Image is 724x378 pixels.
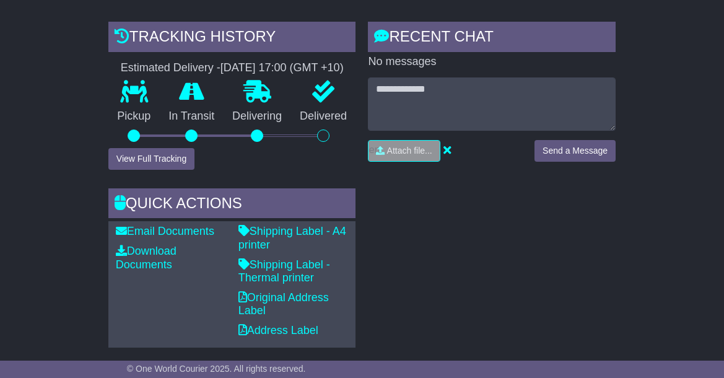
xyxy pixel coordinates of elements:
[291,110,356,123] p: Delivered
[108,148,194,170] button: View Full Tracking
[368,22,616,55] div: RECENT CHAT
[368,55,616,69] p: No messages
[534,140,616,162] button: Send a Message
[238,258,330,284] a: Shipping Label - Thermal printer
[108,61,356,75] div: Estimated Delivery -
[160,110,224,123] p: In Transit
[108,110,160,123] p: Pickup
[116,245,177,271] a: Download Documents
[238,291,329,317] a: Original Address Label
[238,324,318,336] a: Address Label
[220,61,344,75] div: [DATE] 17:00 (GMT +10)
[224,110,291,123] p: Delivering
[108,188,356,222] div: Quick Actions
[108,22,356,55] div: Tracking history
[238,225,346,251] a: Shipping Label - A4 printer
[127,364,306,374] span: © One World Courier 2025. All rights reserved.
[116,225,214,237] a: Email Documents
